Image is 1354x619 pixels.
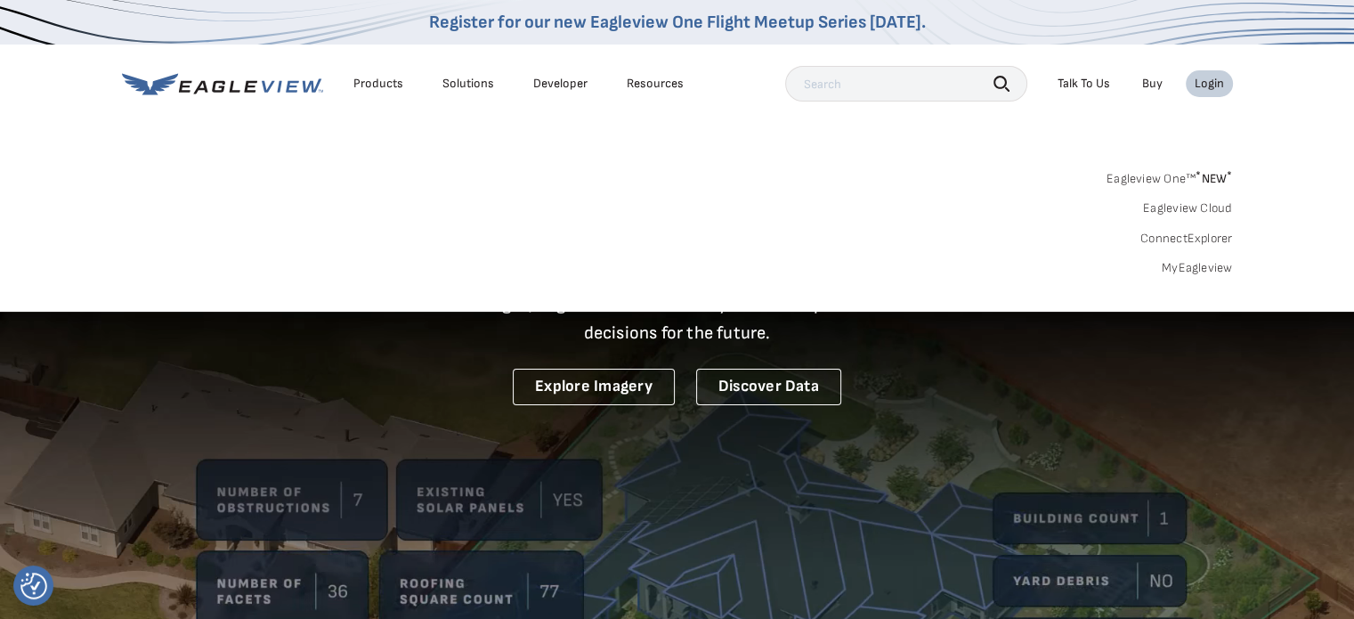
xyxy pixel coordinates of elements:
a: Buy [1142,76,1163,92]
div: Solutions [442,76,494,92]
div: Resources [627,76,684,92]
a: ConnectExplorer [1140,231,1233,247]
div: Talk To Us [1058,76,1110,92]
button: Consent Preferences [20,573,47,599]
a: Register for our new Eagleview One Flight Meetup Series [DATE]. [429,12,926,33]
a: Explore Imagery [513,369,675,405]
img: Revisit consent button [20,573,47,599]
div: Products [353,76,403,92]
a: Eagleview Cloud [1143,200,1233,216]
div: Login [1195,76,1224,92]
a: Discover Data [696,369,841,405]
a: MyEagleview [1162,260,1233,276]
input: Search [785,66,1027,102]
a: Eagleview One™*NEW* [1107,166,1233,186]
a: Developer [533,76,588,92]
span: NEW [1196,171,1232,186]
